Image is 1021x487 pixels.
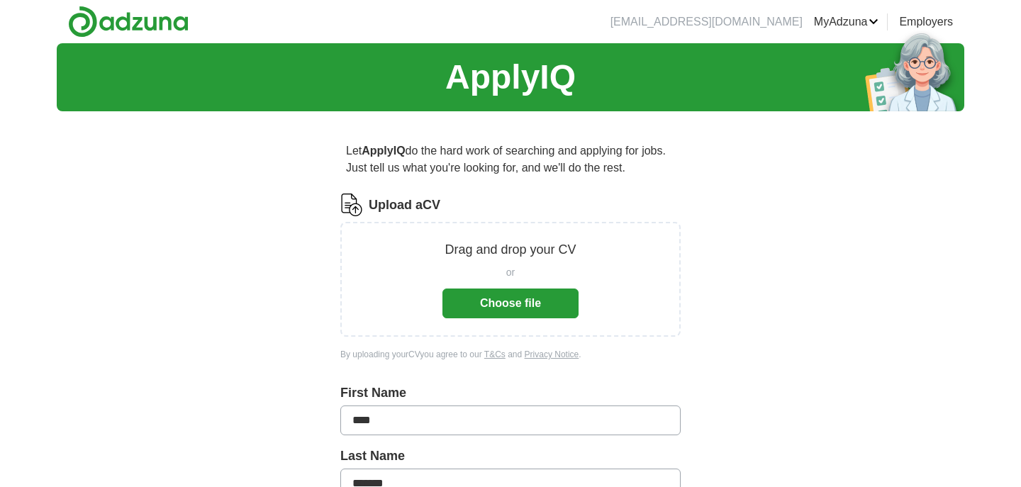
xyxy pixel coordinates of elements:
[340,348,681,361] div: By uploading your CV you agree to our and .
[525,349,579,359] a: Privacy Notice
[445,52,576,103] h1: ApplyIQ
[369,196,440,215] label: Upload a CV
[340,194,363,216] img: CV Icon
[484,349,506,359] a: T&Cs
[610,13,803,30] li: [EMAIL_ADDRESS][DOMAIN_NAME]
[340,137,681,182] p: Let do the hard work of searching and applying for jobs. Just tell us what you're looking for, an...
[442,289,579,318] button: Choose file
[506,265,515,280] span: or
[445,240,576,259] p: Drag and drop your CV
[340,447,681,466] label: Last Name
[362,145,405,157] strong: ApplyIQ
[340,384,681,403] label: First Name
[814,13,879,30] a: MyAdzuna
[68,6,189,38] img: Adzuna logo
[899,13,953,30] a: Employers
